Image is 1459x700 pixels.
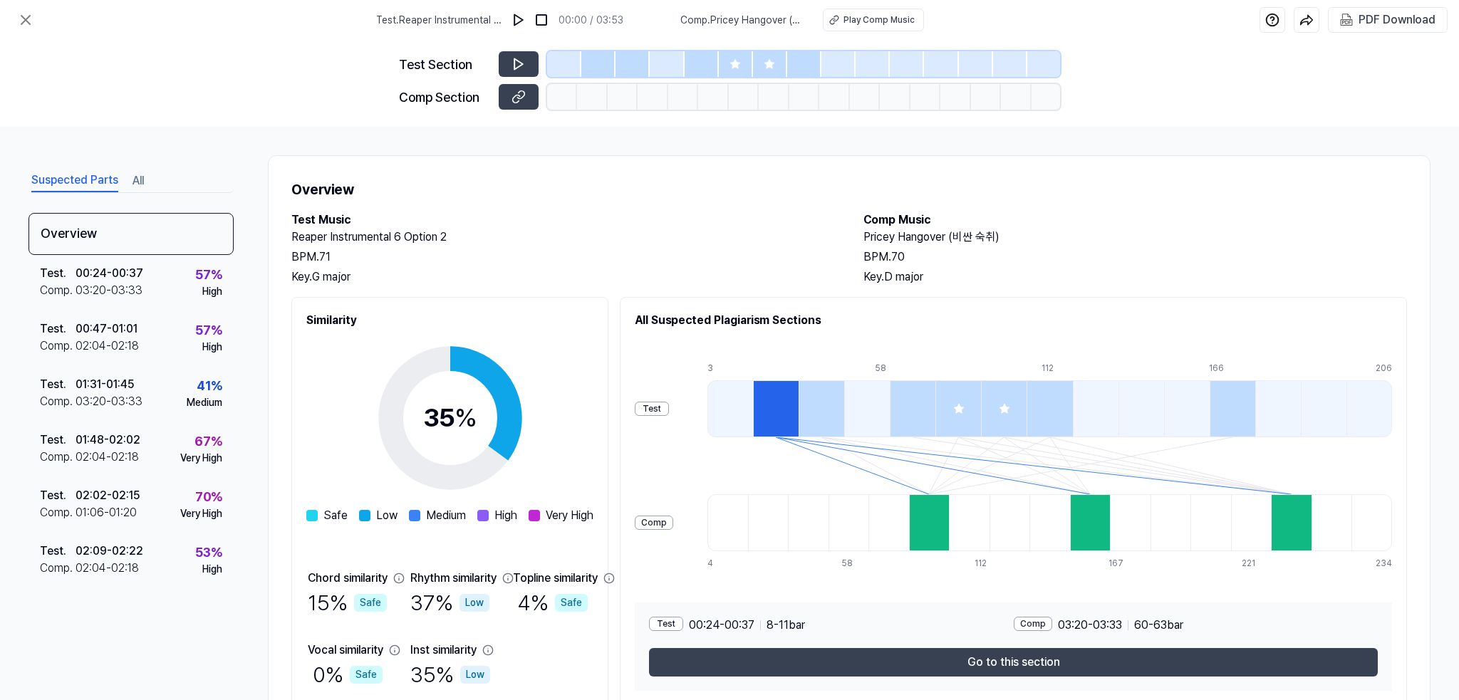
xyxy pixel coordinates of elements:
[863,211,1407,229] h2: Comp Music
[863,268,1407,286] div: Key. D major
[323,507,348,524] span: Safe
[410,659,490,691] div: 35 %
[31,169,118,192] button: Suspected Parts
[863,229,1407,246] h2: Pricey Hangover (비싼 숙취)
[546,507,593,524] span: Very High
[843,14,915,26] div: Play Comp Music
[308,570,388,587] div: Chord similarity
[180,506,222,521] div: Very High
[306,312,593,329] h2: Similarity
[40,487,76,504] div: Test .
[707,557,748,570] div: 4
[517,587,588,619] div: 4 %
[1337,8,1438,32] button: PDF Download
[76,432,140,449] div: 01:48 - 02:02
[1376,362,1392,375] div: 206
[376,507,398,524] span: Low
[76,282,142,299] div: 03:20 - 03:33
[76,265,143,282] div: 00:24 - 00:37
[180,451,222,466] div: Very High
[76,560,139,577] div: 02:04 - 02:18
[1014,617,1052,631] div: Comp
[40,560,76,577] div: Comp .
[635,516,673,530] div: Comp
[202,340,222,355] div: High
[76,449,139,466] div: 02:04 - 02:18
[680,13,806,28] span: Comp . Pricey Hangover (비싼 숙취)
[195,320,222,340] div: 57 %
[133,169,144,192] button: All
[40,449,76,466] div: Comp .
[76,487,140,504] div: 02:02 - 02:15
[40,265,76,282] div: Test .
[555,594,588,612] div: Safe
[423,399,477,437] div: 35
[197,376,222,395] div: 41 %
[1108,557,1149,570] div: 167
[689,617,754,634] span: 00:24 - 00:37
[40,320,76,338] div: Test .
[1134,617,1183,634] span: 60 - 63 bar
[195,265,222,284] div: 57 %
[399,88,490,107] div: Comp Section
[40,338,76,355] div: Comp .
[40,432,76,449] div: Test .
[76,376,134,393] div: 01:31 - 01:45
[40,376,76,393] div: Test .
[494,507,517,524] span: High
[841,557,882,570] div: 58
[40,543,76,560] div: Test .
[76,393,142,410] div: 03:20 - 03:33
[76,338,139,355] div: 02:04 - 02:18
[1340,14,1353,26] img: PDF Download
[426,507,466,524] span: Medium
[410,570,497,587] div: Rhythm similarity
[512,13,526,27] img: play
[76,543,143,560] div: 02:09 - 02:22
[291,211,835,229] h2: Test Music
[767,617,805,634] span: 8 - 11 bar
[399,55,490,74] div: Test Section
[410,587,489,619] div: 37 %
[559,13,623,28] div: 00:00 / 03:53
[1299,13,1314,27] img: share
[410,642,477,659] div: Inst similarity
[635,402,669,416] div: Test
[1265,13,1279,27] img: help
[308,587,387,619] div: 15 %
[202,284,222,299] div: High
[1042,362,1087,375] div: 112
[534,13,549,27] img: stop
[40,393,76,410] div: Comp .
[649,617,683,631] div: Test
[1376,557,1392,570] div: 234
[291,229,835,246] h2: Reaper Instrumental 6 Option 2
[975,557,1015,570] div: 112
[195,487,222,506] div: 70 %
[513,570,598,587] div: Topline similarity
[313,659,383,691] div: 0 %
[194,432,222,451] div: 67 %
[291,268,835,286] div: Key. G major
[350,666,383,684] div: Safe
[187,395,222,410] div: Medium
[40,504,76,521] div: Comp .
[376,13,502,28] span: Test . Reaper Instrumental 6 Option 2
[1209,362,1255,375] div: 166
[1242,557,1282,570] div: 221
[76,504,137,521] div: 01:06 - 01:20
[875,362,920,375] div: 58
[1058,617,1122,634] span: 03:20 - 03:33
[308,642,383,659] div: Vocal similarity
[635,312,1392,329] h2: All Suspected Plagiarism Sections
[460,666,490,684] div: Low
[863,249,1407,266] div: BPM. 70
[459,594,489,612] div: Low
[28,213,234,255] div: Overview
[823,9,924,31] button: Play Comp Music
[291,249,835,266] div: BPM. 71
[707,362,753,375] div: 3
[1359,11,1435,29] div: PDF Download
[202,562,222,577] div: High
